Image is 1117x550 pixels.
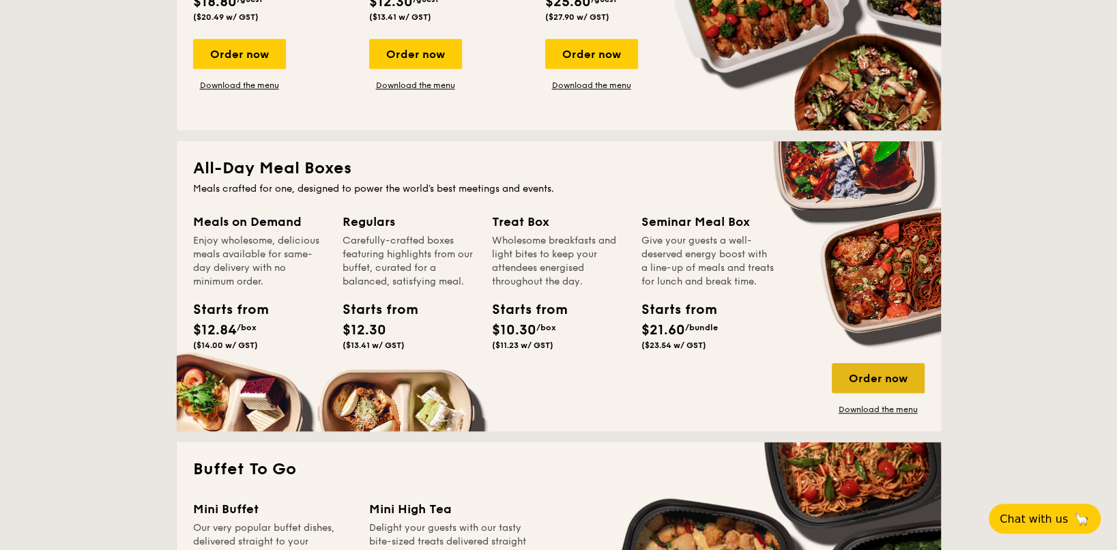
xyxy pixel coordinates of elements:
[343,300,404,320] div: Starts from
[193,234,326,289] div: Enjoy wholesome, delicious meals available for same-day delivery with no minimum order.
[193,300,255,320] div: Starts from
[193,500,353,519] div: Mini Buffet
[832,363,925,393] div: Order now
[1000,512,1068,525] span: Chat with us
[343,234,476,289] div: Carefully-crafted boxes featuring highlights from our buffet, curated for a balanced, satisfying ...
[545,39,638,69] div: Order now
[641,234,774,289] div: Give your guests a well-deserved energy boost with a line-up of meals and treats for lunch and br...
[369,80,462,91] a: Download the menu
[492,234,625,289] div: Wholesome breakfasts and light bites to keep your attendees energised throughout the day.
[492,341,553,350] span: ($11.23 w/ GST)
[492,212,625,231] div: Treat Box
[237,323,257,332] span: /box
[343,322,386,338] span: $12.30
[685,323,718,332] span: /bundle
[193,322,237,338] span: $12.84
[536,323,556,332] span: /box
[193,158,925,179] h2: All-Day Meal Boxes
[193,182,925,196] div: Meals crafted for one, designed to power the world's best meetings and events.
[369,39,462,69] div: Order now
[193,212,326,231] div: Meals on Demand
[989,504,1101,534] button: Chat with us🦙
[641,341,706,350] span: ($23.54 w/ GST)
[1073,511,1090,527] span: 🦙
[343,341,405,350] span: ($13.41 w/ GST)
[343,212,476,231] div: Regulars
[193,39,286,69] div: Order now
[193,80,286,91] a: Download the menu
[832,404,925,415] a: Download the menu
[641,322,685,338] span: $21.60
[193,12,259,22] span: ($20.49 w/ GST)
[369,500,529,519] div: Mini High Tea
[545,12,609,22] span: ($27.90 w/ GST)
[545,80,638,91] a: Download the menu
[369,12,431,22] span: ($13.41 w/ GST)
[641,212,774,231] div: Seminar Meal Box
[641,300,703,320] div: Starts from
[193,459,925,480] h2: Buffet To Go
[193,341,258,350] span: ($14.00 w/ GST)
[492,322,536,338] span: $10.30
[492,300,553,320] div: Starts from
